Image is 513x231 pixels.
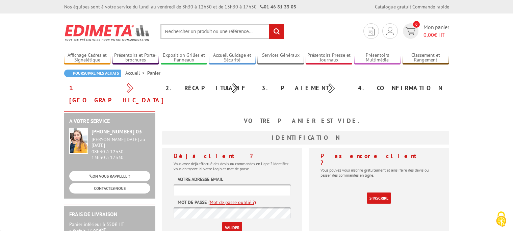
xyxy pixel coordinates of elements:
[244,117,367,125] b: Votre panier est vide.
[64,3,296,10] div: Nos équipes sont à votre service du lundi au vendredi de 8h30 à 12h30 et de 13h30 à 17h30
[64,20,150,45] img: Edimeta
[64,82,160,106] div: 1. [GEOGRAPHIC_DATA]
[209,52,256,63] a: Accueil Guidage et Sécurité
[69,128,88,154] img: widget-service.jpg
[208,199,256,206] a: (Mot de passe oublié ?)
[489,208,513,231] button: Cookies (fenêtre modale)
[306,52,352,63] a: Présentoirs Presse et Journaux
[69,171,150,181] a: ON VOUS RAPPELLE ?
[368,27,375,35] img: devis rapide
[147,70,160,76] li: Panier
[413,21,420,28] span: 0
[161,52,207,63] a: Exposition Grilles et Panneaux
[178,176,223,183] label: Votre adresse email
[424,31,449,39] span: € HT
[69,211,150,217] h2: Frais de Livraison
[424,31,434,38] span: 0,00
[260,4,296,10] strong: 01 46 81 33 03
[92,137,150,148] div: [PERSON_NAME][DATE] au [DATE]
[64,52,111,63] a: Affichage Cadres et Signalétique
[174,153,291,159] h4: Déjà client ?
[403,52,449,63] a: Classement et Rangement
[257,52,304,63] a: Services Généraux
[174,161,291,171] p: Vous avez déjà effectué des devis ou commandes en ligne ? Identifiez-vous en tapant ici votre log...
[160,82,257,94] div: 2. Récapitulatif
[69,183,150,194] a: CONTACTEZ-NOUS
[406,27,415,35] img: devis rapide
[320,168,438,178] p: Vous pouvez vous inscrire gratuitement et ainsi faire des devis ou passer des commandes en ligne.
[162,131,449,145] h3: Identification
[367,192,391,204] a: S'inscrire
[112,52,159,63] a: Présentoirs et Porte-brochures
[375,3,449,10] div: |
[69,118,150,124] h2: A votre service
[375,4,411,10] a: Catalogue gratuit
[92,128,142,135] strong: [PHONE_NUMBER] 03
[412,4,449,10] a: Commande rapide
[401,23,449,39] a: devis rapide 0 Mon panier 0,00€ HT
[353,82,449,94] div: 4. Confirmation
[92,137,150,160] div: 08h30 à 12h30 13h30 à 17h30
[64,70,121,77] a: Poursuivre mes achats
[424,23,449,39] span: Mon panier
[320,153,438,166] h4: Pas encore client ?
[178,199,207,206] label: Mot de passe
[160,24,284,39] input: Rechercher un produit ou une référence...
[354,52,401,63] a: Présentoirs Multimédia
[386,27,394,35] img: devis rapide
[257,82,353,94] div: 3. Paiement
[125,70,147,76] a: Accueil
[269,24,284,39] input: rechercher
[493,211,510,228] img: Cookies (fenêtre modale)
